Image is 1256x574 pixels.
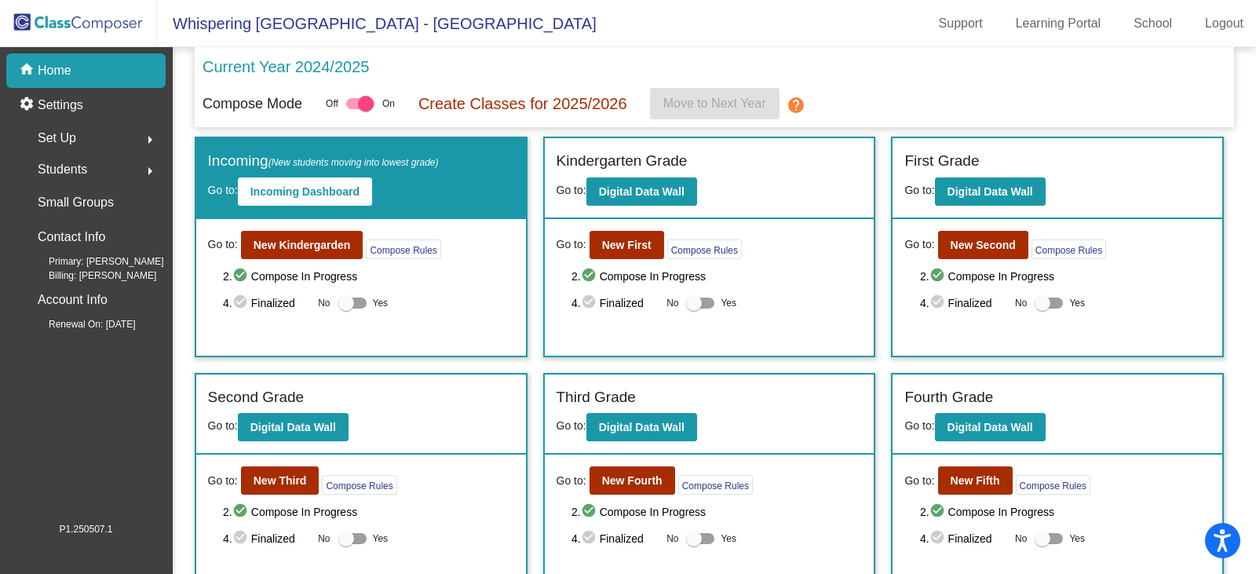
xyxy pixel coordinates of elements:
b: Incoming Dashboard [250,185,360,198]
span: Go to: [208,473,238,489]
mat-icon: check_circle [581,529,600,548]
mat-icon: check_circle [232,294,251,313]
span: Yes [721,294,736,313]
span: Go to: [904,236,934,253]
mat-icon: check_circle [232,529,251,548]
span: 4. Finalized [571,529,659,548]
label: Incoming [208,150,439,173]
mat-icon: settings [19,96,38,115]
label: Second Grade [208,386,305,409]
button: New Fourth [590,466,675,495]
span: Yes [373,294,389,313]
span: (New students moving into lowest grade) [268,157,439,168]
span: Yes [373,529,389,548]
a: Logout [1192,11,1256,36]
button: Incoming Dashboard [238,177,372,206]
p: Compose Mode [203,93,302,115]
mat-icon: check_circle [581,503,600,521]
span: 2. Compose In Progress [571,267,862,286]
mat-icon: check_circle [232,503,251,521]
mat-icon: check_circle [581,267,600,286]
b: Digital Data Wall [599,421,685,433]
mat-icon: check_circle [929,294,948,313]
mat-icon: check_circle [929,529,948,548]
button: Compose Rules [667,239,742,259]
span: 2. Compose In Progress [920,503,1210,521]
span: Go to: [557,236,586,253]
span: 2. Compose In Progress [920,267,1210,286]
mat-icon: home [19,61,38,80]
b: New Fourth [602,474,663,487]
a: Learning Portal [1003,11,1114,36]
span: Yes [1069,529,1085,548]
b: Digital Data Wall [250,421,336,433]
span: Whispering [GEOGRAPHIC_DATA] - [GEOGRAPHIC_DATA] [157,11,597,36]
button: New Third [241,466,319,495]
button: Move to Next Year [650,88,780,119]
mat-icon: help [786,96,805,115]
span: 2. Compose In Progress [223,267,513,286]
button: Compose Rules [678,475,753,495]
span: Renewal On: [DATE] [24,317,135,331]
button: New Fifth [938,466,1013,495]
button: Compose Rules [322,475,396,495]
span: Billing: [PERSON_NAME] [24,269,156,283]
b: Digital Data Wall [947,185,1033,198]
p: Account Info [38,289,108,311]
b: New First [602,239,652,251]
mat-icon: check_circle [232,267,251,286]
span: Set Up [38,127,76,149]
span: Yes [1069,294,1085,313]
span: 2. Compose In Progress [571,503,862,521]
button: Compose Rules [366,239,440,259]
span: Off [326,97,338,111]
button: Digital Data Wall [935,177,1046,206]
p: Small Groups [38,192,114,214]
span: No [318,532,330,546]
span: No [666,532,678,546]
span: 2. Compose In Progress [223,503,513,521]
span: Go to: [208,236,238,253]
span: No [318,296,330,310]
b: New Second [951,239,1016,251]
mat-icon: check_circle [581,294,600,313]
b: New Kindergarden [254,239,351,251]
span: Move to Next Year [663,97,766,110]
span: Students [38,159,87,181]
label: Third Grade [557,386,636,409]
button: New Kindergarden [241,231,363,259]
b: New Third [254,474,307,487]
mat-icon: arrow_right [141,130,159,149]
span: Go to: [904,419,934,432]
span: Yes [721,529,736,548]
span: Go to: [208,419,238,432]
label: Kindergarten Grade [557,150,688,173]
span: Primary: [PERSON_NAME] [24,254,164,269]
button: Compose Rules [1031,239,1106,259]
button: New Second [938,231,1028,259]
button: Digital Data Wall [586,177,697,206]
button: Compose Rules [1016,475,1090,495]
button: New First [590,231,664,259]
span: No [1015,296,1027,310]
b: Digital Data Wall [947,421,1033,433]
span: 4. Finalized [223,529,310,548]
span: Go to: [557,473,586,489]
span: No [1015,532,1027,546]
span: On [382,97,394,111]
span: Go to: [904,473,934,489]
button: Digital Data Wall [935,413,1046,441]
button: Digital Data Wall [586,413,697,441]
span: Go to: [208,184,238,196]
b: Digital Data Wall [599,185,685,198]
a: Support [926,11,995,36]
p: Contact Info [38,226,105,248]
mat-icon: check_circle [929,503,948,521]
span: No [666,296,678,310]
mat-icon: arrow_right [141,162,159,181]
p: Current Year 2024/2025 [203,55,369,79]
p: Create Classes for 2025/2026 [418,92,626,115]
span: 4. Finalized [571,294,659,313]
span: 4. Finalized [920,529,1007,548]
p: Settings [38,96,83,115]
